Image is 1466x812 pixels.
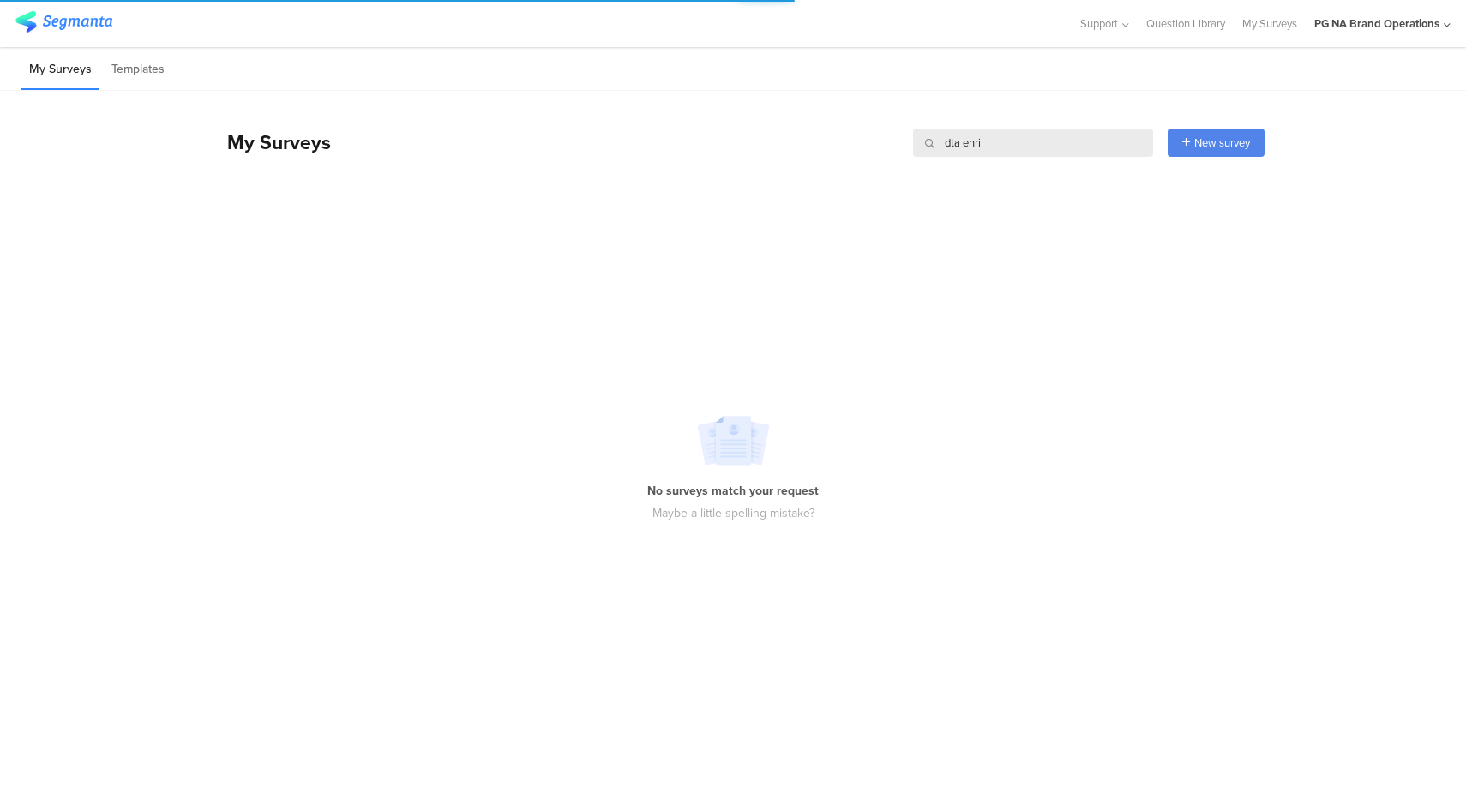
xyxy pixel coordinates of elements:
[21,50,99,90] li: My Surveys
[1194,135,1250,151] span: New survey
[647,466,819,500] div: No surveys match your request
[104,50,172,90] li: Templates
[1080,15,1118,32] span: Support
[15,11,112,33] img: segmanta logo
[210,128,331,157] div: My Surveys
[913,129,1153,157] input: Survey Name, Creator...
[697,416,770,466] img: no_search_results.svg
[1314,15,1439,32] div: PG NA Brand Operations
[652,500,814,522] div: Maybe a little spelling mistake?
